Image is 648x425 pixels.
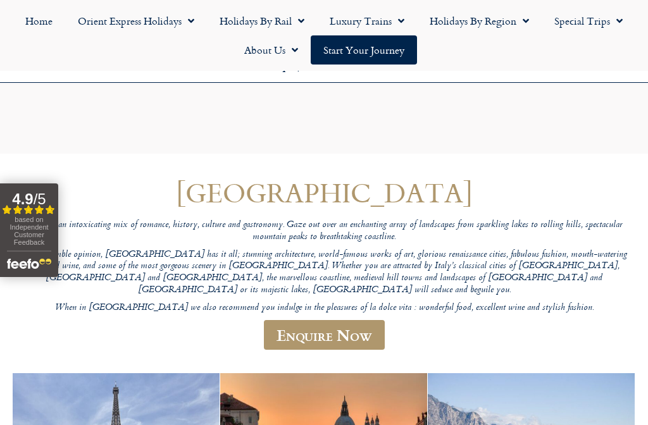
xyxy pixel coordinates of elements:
[207,6,317,35] a: Holidays by Rail
[65,6,207,35] a: Orient Express Holidays
[311,35,417,65] a: Start your Journey
[264,320,385,350] a: Enquire Now
[20,178,628,207] h1: [GEOGRAPHIC_DATA]
[20,302,628,314] p: When in [GEOGRAPHIC_DATA] we also recommend you indulge in the pleasures of la dolce vita : wonde...
[542,6,635,35] a: Special Trips
[20,219,628,243] p: Discover an intoxicating mix of romance, history, culture and gastronomy. Gaze out over an enchan...
[176,37,429,73] h6: [DATE] to [DATE] 9am – 5pm Outside of these times please leave a message on our 24/7 enquiry serv...
[20,249,628,297] p: In our humble opinion, [GEOGRAPHIC_DATA] has it all; stunning architecture, world-famous works of...
[6,6,642,65] nav: Menu
[232,35,311,65] a: About Us
[417,6,542,35] a: Holidays by Region
[317,6,417,35] a: Luxury Trains
[13,6,65,35] a: Home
